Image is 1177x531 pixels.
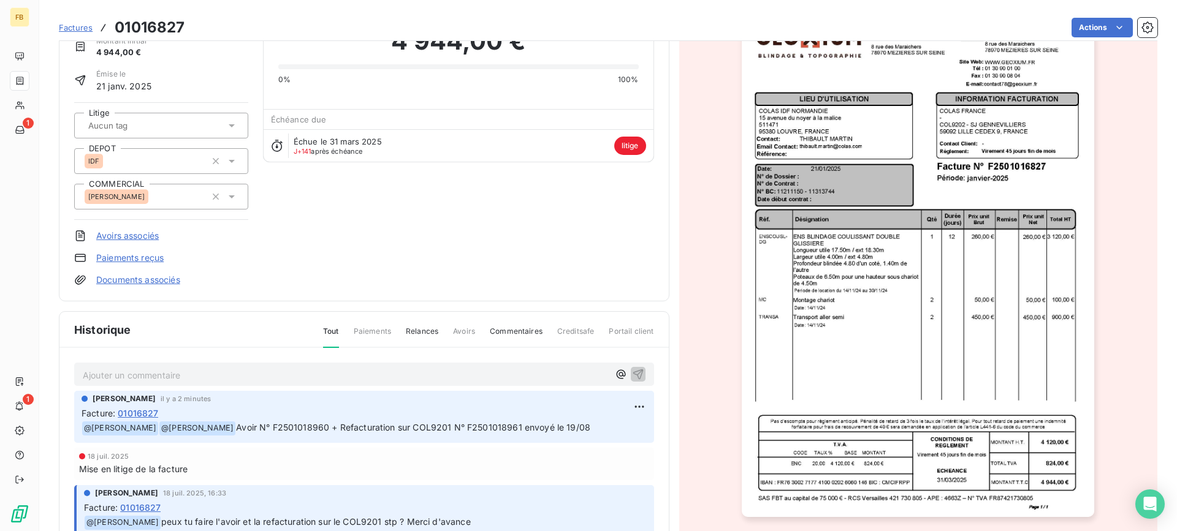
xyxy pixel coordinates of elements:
[96,36,147,47] span: Montant initial
[163,489,226,497] span: 18 juil. 2025, 16:33
[118,407,158,420] span: 01016827
[1135,489,1165,519] div: Open Intercom Messenger
[159,421,235,435] span: @ [PERSON_NAME]
[453,326,475,347] span: Avoirs
[96,252,164,264] a: Paiements reçus
[88,157,99,165] span: IDF
[294,147,311,156] span: J+141
[82,421,158,435] span: @ [PERSON_NAME]
[618,74,639,85] span: 100%
[79,462,188,475] span: Mise en litige de la facture
[161,516,471,527] span: peux tu faire l'avoir et la refacturation sur le COL9201 stp ? Merci d'avance
[161,395,211,402] span: il y a 2 minutes
[23,394,34,405] span: 1
[557,326,595,347] span: Creditsafe
[96,80,151,92] span: 21 janv. 2025
[88,193,145,200] span: [PERSON_NAME]
[391,23,525,59] span: 4 944,00 €
[271,115,327,124] span: Échéance due
[323,326,339,348] span: Tout
[96,230,159,242] a: Avoirs associés
[87,120,161,131] input: Aucun tag
[1072,18,1133,37] button: Actions
[59,23,93,32] span: Factures
[96,274,180,286] a: Documents associés
[354,326,391,347] span: Paiements
[74,322,131,338] span: Historique
[84,501,118,514] span: Facture :
[614,137,646,155] span: litige
[10,120,29,140] a: 1
[278,74,291,85] span: 0%
[95,488,158,499] span: [PERSON_NAME]
[609,326,653,347] span: Portail client
[120,501,161,514] span: 01016827
[88,453,129,460] span: 18 juil. 2025
[82,407,115,420] span: Facture :
[59,21,93,34] a: Factures
[10,7,29,27] div: FB
[115,17,185,39] h3: 01016827
[294,148,363,155] span: après échéance
[10,504,29,524] img: Logo LeanPay
[490,326,543,347] span: Commentaires
[23,118,34,129] span: 1
[236,422,590,432] span: Avoir N° F2501018960 + Refacturation sur COL9201 N° F2501018961 envoyé le 19/08
[742,18,1094,517] img: invoice_thumbnail
[85,516,161,530] span: @ [PERSON_NAME]
[93,393,156,404] span: [PERSON_NAME]
[96,69,151,80] span: Émise le
[406,326,438,347] span: Relances
[294,137,382,146] span: Échue le 31 mars 2025
[96,47,147,59] span: 4 944,00 €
